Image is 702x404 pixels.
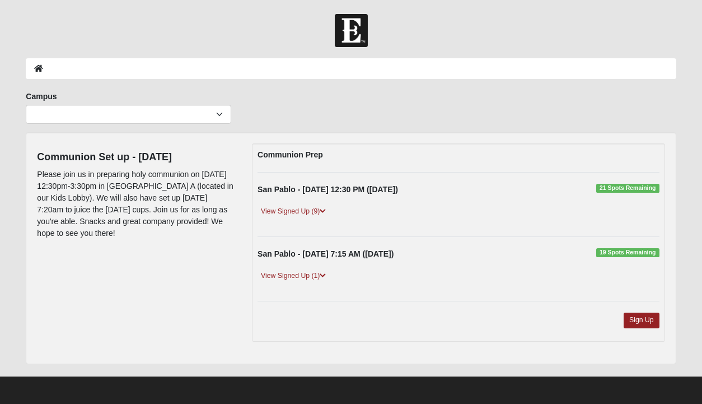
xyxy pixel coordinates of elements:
[258,270,329,282] a: View Signed Up (1)
[335,14,368,47] img: Church of Eleven22 Logo
[258,185,398,194] strong: San Pablo - [DATE] 12:30 PM ([DATE])
[596,248,659,257] span: 19 Spots Remaining
[37,151,235,164] h4: Communion Set up - [DATE]
[258,150,323,159] strong: Communion Prep
[26,91,57,102] label: Campus
[258,249,394,258] strong: San Pablo - [DATE] 7:15 AM ([DATE])
[258,206,329,217] a: View Signed Up (9)
[596,184,659,193] span: 21 Spots Remaining
[37,169,235,239] p: Please join us in preparing holy communion on [DATE] 12:30pm-3:30pm in [GEOGRAPHIC_DATA] A (locat...
[624,313,659,328] a: Sign Up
